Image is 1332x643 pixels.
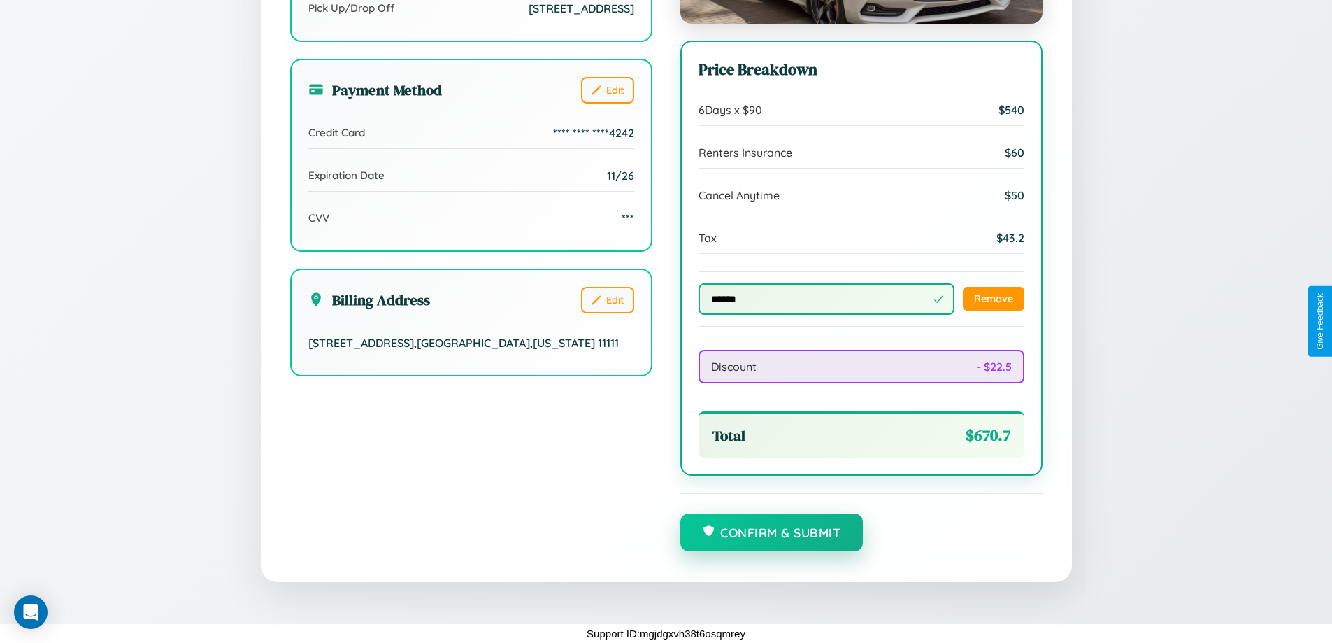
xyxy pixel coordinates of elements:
[963,287,1024,311] button: Remove
[998,103,1024,117] span: $ 540
[308,336,619,350] span: [STREET_ADDRESS] , [GEOGRAPHIC_DATA] , [US_STATE] 11111
[996,231,1024,245] span: $ 43.2
[1315,293,1325,350] div: Give Feedback
[308,290,430,310] h3: Billing Address
[587,624,745,643] p: Support ID: mgjdgxvh38t6osqmrey
[712,425,745,446] span: Total
[308,169,385,182] span: Expiration Date
[308,80,442,100] h3: Payment Method
[699,103,762,117] span: 6 Days x $ 90
[581,287,634,313] button: Edit
[699,231,717,245] span: Tax
[699,146,792,160] span: Renters Insurance
[529,1,634,15] span: [STREET_ADDRESS]
[308,126,365,139] span: Credit Card
[680,514,864,551] button: Confirm & Submit
[14,595,48,629] div: Open Intercom Messenger
[581,77,634,104] button: Edit
[1005,188,1024,202] span: $ 50
[711,360,757,374] span: Discount
[977,360,1012,374] span: - $ 22.5
[308,211,329,225] span: CVV
[699,188,780,202] span: Cancel Anytime
[308,1,395,15] span: Pick Up/Drop Off
[1005,146,1024,160] span: $ 60
[607,169,634,183] span: 11/26
[699,59,1024,80] h3: Price Breakdown
[966,425,1010,446] span: $ 670.7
